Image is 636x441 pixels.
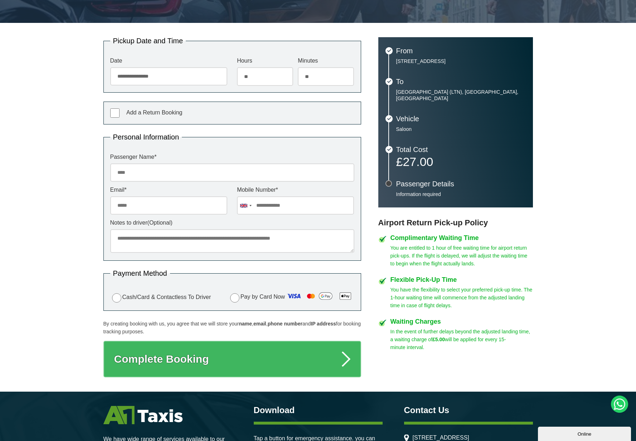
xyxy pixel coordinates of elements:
p: In the event of further delays beyond the adjusted landing time, a waiting charge of will be appl... [390,328,533,351]
h4: Waiting Charges [390,318,533,325]
h3: Download [254,406,383,415]
strong: phone number [268,321,302,327]
label: Passenger Name [110,154,354,160]
p: Saloon [396,126,526,132]
label: Notes to driver [110,220,354,226]
h3: From [396,47,526,54]
h3: Passenger Details [396,180,526,187]
label: Hours [237,58,293,64]
p: You are entitled to 1 hour of free waiting time for airport return pick-ups. If the flight is del... [390,244,533,268]
h3: Total Cost [396,146,526,153]
h3: Airport Return Pick-up Policy [378,218,533,227]
label: Pay by Card Now [228,290,354,304]
h4: Flexible Pick-Up Time [390,276,533,283]
label: Date [110,58,227,64]
h3: Contact Us [404,406,533,415]
legend: Personal Information [110,133,182,141]
div: United Kingdom: +44 [237,197,254,214]
legend: Pickup Date and Time [110,37,186,44]
strong: £5.00 [432,337,445,342]
span: 27.00 [403,155,433,168]
label: Minutes [298,58,354,64]
h3: To [396,78,526,85]
p: [STREET_ADDRESS] [396,58,526,64]
li: [STREET_ADDRESS] [404,435,533,441]
p: £ [396,157,526,167]
strong: IP address [311,321,336,327]
input: Add a Return Booking [110,108,120,118]
span: (Optional) [147,220,173,226]
legend: Payment Method [110,270,170,277]
h3: Vehicle [396,115,526,122]
p: Information required [396,191,526,197]
strong: name [239,321,252,327]
span: Add a Return Booking [126,109,183,116]
strong: email [253,321,266,327]
img: A1 Taxis St Albans [103,406,183,424]
label: Email [110,187,227,193]
button: Complete Booking [103,341,361,377]
p: [GEOGRAPHIC_DATA] (LTN), [GEOGRAPHIC_DATA], [GEOGRAPHIC_DATA] [396,89,526,102]
label: Cash/Card & Contactless To Driver [110,292,211,303]
p: By creating booking with us, you agree that we will store your , , and for booking tracking purpo... [103,320,361,335]
p: You have the flexibility to select your preferred pick-up time. The 1-hour waiting time will comm... [390,286,533,309]
input: Pay by Card Now [230,293,239,303]
input: Cash/Card & Contactless To Driver [112,293,121,303]
iframe: chat widget [538,425,632,441]
label: Mobile Number [237,187,354,193]
h4: Complimentary Waiting Time [390,235,533,241]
